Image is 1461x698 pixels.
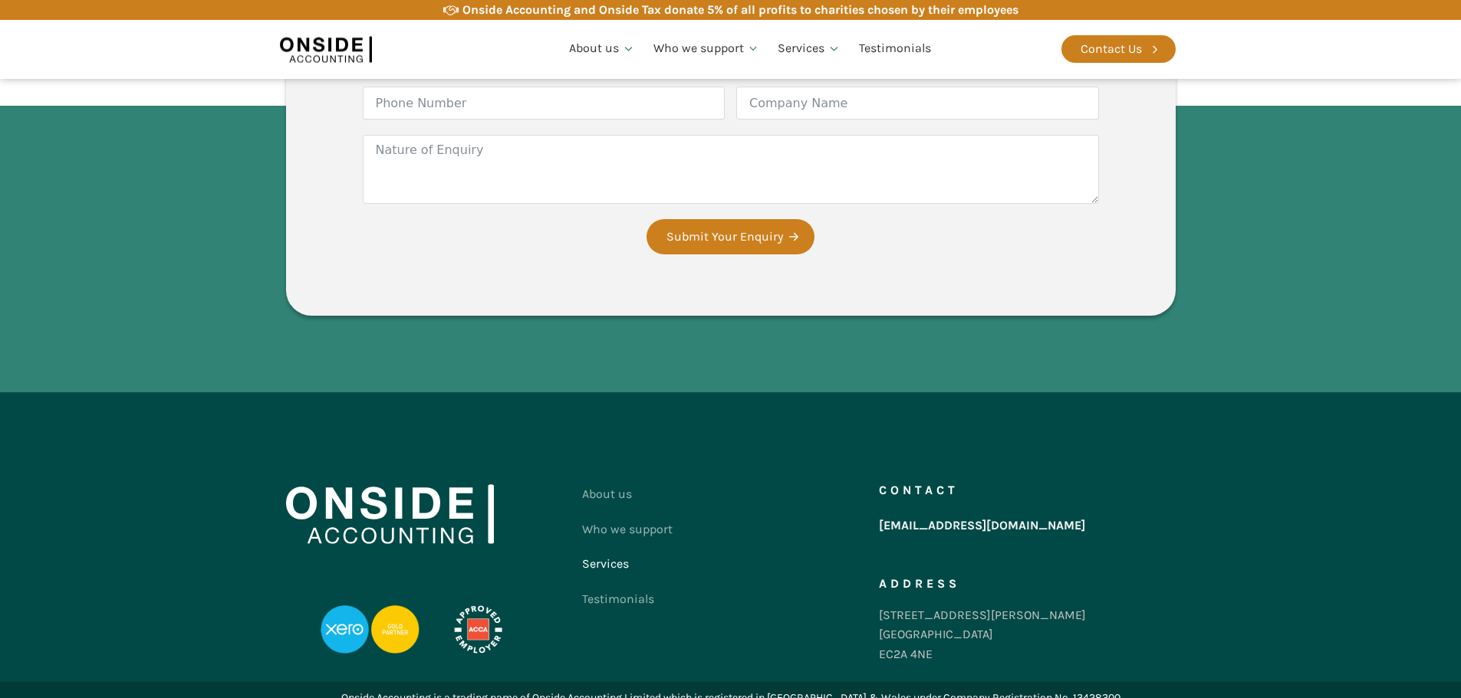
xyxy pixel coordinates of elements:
[363,87,726,120] input: Phone Number
[435,605,521,654] img: APPROVED-EMPLOYER-PROFESSIONAL-DEVELOPMENT-REVERSED_LOGO
[582,582,673,617] a: Testimonials
[644,23,769,75] a: Who we support
[1081,39,1142,59] div: Contact Us
[560,23,644,75] a: About us
[647,219,814,254] button: Submit Your Enquiry
[736,87,1099,120] input: Company Name
[879,578,960,590] h5: Address
[280,31,372,67] img: Onside Accounting
[850,23,940,75] a: Testimonials
[879,512,1085,539] a: [EMAIL_ADDRESS][DOMAIN_NAME]
[582,546,673,582] a: Services
[879,484,959,496] h5: Contact
[582,477,673,512] a: About us
[768,23,850,75] a: Services
[363,135,1099,204] textarea: Nature of Enquiry
[879,605,1086,664] div: [STREET_ADDRESS][PERSON_NAME] [GEOGRAPHIC_DATA] EC2A 4NE
[286,484,494,544] img: Onside Accounting
[582,512,673,547] a: Who we support
[1061,35,1176,63] a: Contact Us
